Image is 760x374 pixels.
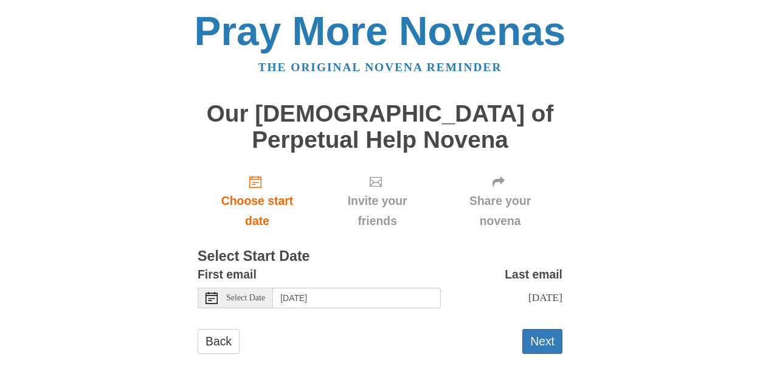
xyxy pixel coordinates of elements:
label: Last email [505,265,562,285]
a: Pray More Novenas [195,9,566,54]
div: Click "Next" to confirm your start date first. [317,165,438,237]
button: Next [522,329,562,354]
span: [DATE] [528,291,562,303]
h1: Our [DEMOGRAPHIC_DATA] of Perpetual Help Novena [198,101,562,153]
span: Invite your friends [329,191,426,231]
span: Share your novena [450,191,550,231]
a: The original novena reminder [258,61,502,74]
h3: Select Start Date [198,249,562,265]
a: Back [198,329,240,354]
span: Select Date [226,294,265,302]
div: Click "Next" to confirm your start date first. [438,165,562,237]
span: Choose start date [210,191,305,231]
label: First email [198,265,257,285]
a: Choose start date [198,165,317,237]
